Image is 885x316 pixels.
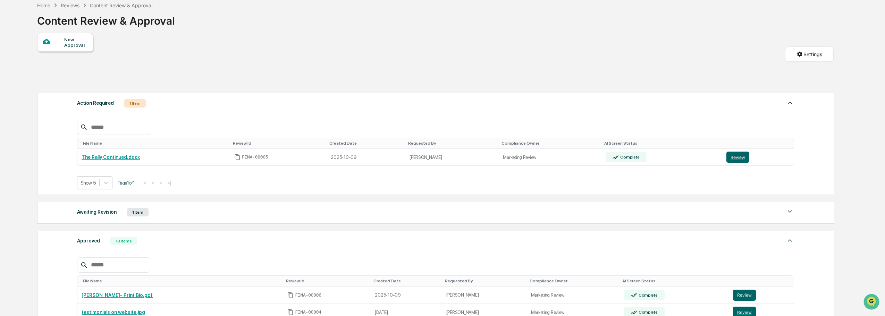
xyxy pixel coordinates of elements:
button: >| [165,180,173,186]
div: Awaiting Revision [77,207,117,216]
a: Review [733,290,790,301]
div: Toggle SortBy [622,279,726,283]
span: FINA-00006 [295,292,321,298]
div: Toggle SortBy [445,279,524,283]
div: Approved [77,236,100,245]
div: New Approval [64,37,87,48]
div: Toggle SortBy [373,279,439,283]
span: Page 1 of 1 [118,180,135,186]
a: Powered byPylon [49,117,84,123]
div: Toggle SortBy [604,141,719,146]
td: [PERSON_NAME] [405,149,499,166]
a: testimonials on website.jpg [82,309,145,315]
span: FINA-00004 [295,309,321,315]
div: Toggle SortBy [83,141,227,146]
div: Start new chat [24,53,114,60]
button: |< [140,180,148,186]
div: 1 Item [127,208,149,216]
button: Start new chat [118,55,126,63]
div: Toggle SortBy [83,279,280,283]
div: Toggle SortBy [501,141,598,146]
span: Data Lookup [14,101,44,108]
td: Marketing Review [499,149,601,166]
div: Complete [637,293,658,298]
a: The Rally Continued.docx [82,154,140,160]
div: Toggle SortBy [408,141,496,146]
img: caret [786,207,794,216]
div: Home [37,2,50,8]
div: Reviews [61,2,79,8]
div: Toggle SortBy [233,141,324,146]
span: FINA-00005 [242,154,268,160]
div: Toggle SortBy [728,141,791,146]
img: caret [786,236,794,245]
td: Marketing Review [527,287,619,304]
div: Content Review & Approval [37,9,175,27]
span: Pylon [69,118,84,123]
p: How can we help? [7,15,126,26]
span: Attestations [57,87,86,94]
div: 1 Item [124,99,146,108]
button: < [150,180,157,186]
img: 1746055101610-c473b297-6a78-478c-a979-82029cc54cd1 [7,53,19,66]
td: 2025-10-09 [371,287,442,304]
img: caret [786,99,794,107]
div: Action Required [77,99,114,108]
a: [PERSON_NAME]- Print Bio.pdf [82,292,153,298]
iframe: Open customer support [863,293,882,312]
div: Toggle SortBy [329,141,403,146]
button: > [157,180,164,186]
div: We're available if you need us! [24,60,88,66]
button: Review [726,152,749,163]
button: Review [733,290,756,301]
button: Settings [785,46,834,62]
a: 🗄️Attestations [48,85,89,97]
span: Copy Id [287,309,294,315]
div: Toggle SortBy [530,279,617,283]
span: Preclearance [14,87,45,94]
div: Complete [637,310,658,315]
td: 2025-10-09 [327,149,405,166]
a: 🖐️Preclearance [4,85,48,97]
div: 18 Items [110,237,137,245]
div: Complete [619,155,639,160]
span: Copy Id [234,154,241,160]
div: Toggle SortBy [286,279,368,283]
td: [PERSON_NAME] [442,287,527,304]
div: Toggle SortBy [734,279,791,283]
div: 🔎 [7,101,12,107]
div: Content Review & Approval [90,2,152,8]
div: 🗄️ [50,88,56,94]
div: 🖐️ [7,88,12,94]
a: 🔎Data Lookup [4,98,47,110]
a: Review [726,152,790,163]
span: Copy Id [287,292,294,298]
